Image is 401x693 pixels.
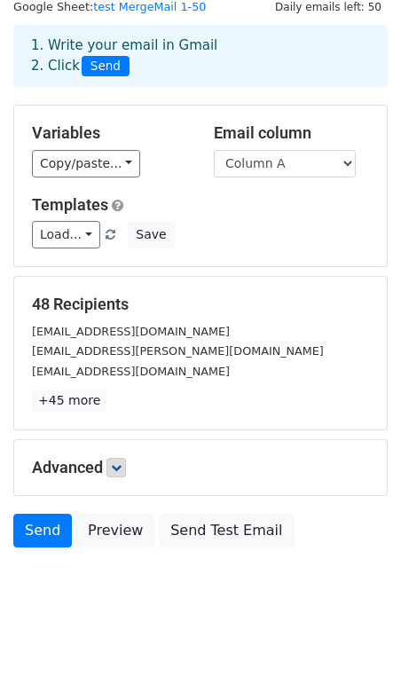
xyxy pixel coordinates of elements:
[214,123,369,143] h5: Email column
[32,123,187,143] h5: Variables
[32,295,369,314] h5: 48 Recipients
[18,35,383,76] div: 1. Write your email in Gmail 2. Click
[159,514,294,547] a: Send Test Email
[312,608,401,693] iframe: Chat Widget
[32,344,324,358] small: [EMAIL_ADDRESS][PERSON_NAME][DOMAIN_NAME]
[32,150,140,177] a: Copy/paste...
[128,221,174,248] button: Save
[32,221,100,248] a: Load...
[13,514,72,547] a: Send
[32,365,230,378] small: [EMAIL_ADDRESS][DOMAIN_NAME]
[32,458,369,477] h5: Advanced
[76,514,154,547] a: Preview
[82,56,130,77] span: Send
[32,390,106,412] a: +45 more
[32,325,230,338] small: [EMAIL_ADDRESS][DOMAIN_NAME]
[32,195,108,214] a: Templates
